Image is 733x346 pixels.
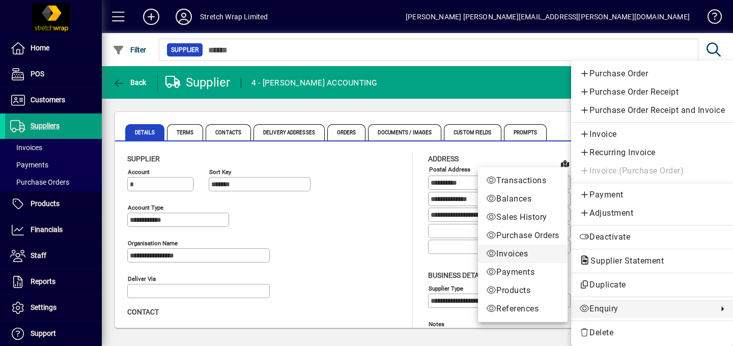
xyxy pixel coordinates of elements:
span: Invoices [486,248,559,260]
span: Invoice [579,128,725,140]
span: Enquiry [579,303,713,315]
span: Payments [486,266,559,278]
span: Adjustment [579,207,725,219]
span: Balances [486,193,559,205]
span: Delete [579,327,725,339]
span: Transactions [486,175,559,187]
span: Purchase Order [579,68,725,80]
button: Deactivate supplier [571,228,733,246]
span: Purchase Order Receipt and Invoice [579,104,725,117]
span: Purchase Order Receipt [579,86,725,98]
span: Deactivate [579,231,725,243]
span: Payment [579,189,725,201]
span: Sales History [486,211,559,223]
span: Products [486,284,559,297]
span: Recurring Invoice [579,147,725,159]
span: References [486,303,559,315]
span: Duplicate [579,279,725,291]
span: Supplier Statement [579,256,669,266]
span: Purchase Orders [486,229,559,242]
